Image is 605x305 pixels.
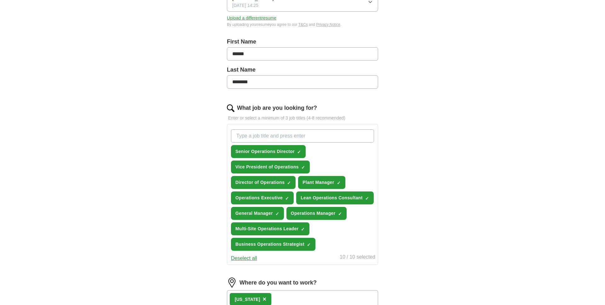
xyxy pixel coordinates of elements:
[291,210,336,217] span: Operations Manager
[227,104,234,112] img: search.png
[286,207,347,220] button: Operations Manager✓
[235,148,295,155] span: Senior Operations Director
[227,22,378,27] div: By uploading your resume you agree to our and .
[275,211,279,216] span: ✓
[235,226,298,232] span: Multi-Site Operations Leader
[262,295,266,304] button: ×
[231,161,310,173] button: Vice President of Operations✓
[235,195,283,201] span: Operations Executive
[298,176,345,189] button: Plant Manager✓
[301,165,305,170] span: ✓
[237,104,317,112] label: What job are you looking for?
[340,253,375,262] div: 10 / 10 selected
[227,38,378,46] label: First Name
[231,222,309,235] button: Multi-Site Operations Leader✓
[227,15,276,21] button: Upload a differentresume
[231,238,315,251] button: Business Operations Strategist✓
[365,196,369,201] span: ✓
[285,196,289,201] span: ✓
[231,145,306,158] button: Senior Operations Director✓
[227,278,237,288] img: location.png
[231,255,257,262] button: Deselect all
[231,191,294,204] button: Operations Executive✓
[296,191,374,204] button: Lean Operations Consultant✓
[301,195,363,201] span: Lean Operations Consultant
[302,179,334,186] span: Plant Manager
[338,211,342,216] span: ✓
[231,207,284,220] button: General Manager✓
[227,115,378,121] p: Enter or select a minimum of 3 job titles (4-8 recommended)
[262,296,266,302] span: ×
[287,180,291,185] span: ✓
[337,180,341,185] span: ✓
[239,279,317,287] label: Where do you want to work?
[231,129,374,143] input: Type a job title and press enter
[298,22,308,27] a: T&Cs
[232,2,258,9] span: [DATE] 14:25
[316,22,340,27] a: Privacy Notice
[301,227,305,232] span: ✓
[235,297,260,302] strong: [US_STATE]
[235,179,285,186] span: Director of Operations
[235,164,299,170] span: Vice President of Operations
[227,66,378,74] label: Last Name
[235,210,273,217] span: General Manager
[231,176,296,189] button: Director of Operations✓
[235,241,304,248] span: Business Operations Strategist
[297,150,301,155] span: ✓
[307,242,311,247] span: ✓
